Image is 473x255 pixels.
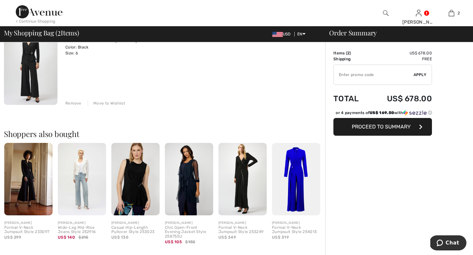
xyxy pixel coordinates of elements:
[16,5,62,18] img: 1ère Avenue
[111,221,160,226] div: [PERSON_NAME]
[65,44,163,56] div: Color: Black Size: 6
[272,32,283,37] img: US Dollar
[414,72,427,78] span: Apply
[336,110,432,116] div: or 4 payments of with
[218,143,267,215] img: Formal V-Neck Jumpsuit Style 253249
[449,9,454,17] img: My Bag
[402,19,435,26] div: [PERSON_NAME]
[218,221,267,226] div: [PERSON_NAME]
[272,221,320,226] div: [PERSON_NAME]
[333,110,432,118] div: or 4 payments ofUS$ 169.50withSezzle Click to learn more about Sezzle
[57,28,61,36] span: 2
[111,143,160,215] img: Casual Hip-Length Pullover Style 253023
[65,100,81,106] div: Remove
[16,18,56,24] div: < Continue Shopping
[165,240,182,244] span: US$ 105
[369,88,432,110] td: US$ 678.00
[430,235,466,252] iframe: Opens a widget where you can chat to one of our agents
[88,100,125,106] div: Move to Wishlist
[383,9,389,17] img: search the website
[4,143,53,215] img: Formal V-Neck Jumpsuit Style 233097
[333,50,369,56] td: Items ( )
[369,50,432,56] td: US$ 678.00
[79,234,88,240] span: $215
[333,88,369,110] td: Total
[4,130,325,138] h2: Shoppers also bought
[4,226,53,235] div: Formal V-Neck Jumpsuit Style 233097
[333,56,369,62] td: Shipping
[165,143,213,215] img: Chic Open-Front Evening Jacket Style 258753U
[403,110,427,116] img: Sezzle
[4,221,53,226] div: [PERSON_NAME]
[458,10,460,16] span: 2
[272,32,293,36] span: USD
[165,221,213,226] div: [PERSON_NAME]
[111,235,128,240] span: US$ 130
[58,226,106,235] div: Wide-Leg Mid-Rise Jeans Style 252916
[370,110,394,115] span: US$ 169.50
[352,124,411,130] span: Proceed to Summary
[58,221,106,226] div: [PERSON_NAME]
[297,32,305,36] span: EN
[272,226,320,235] div: Formal V-Neck Jumpsuit Style 254013
[416,9,421,17] img: My Info
[416,10,421,16] a: Sign In
[4,235,21,240] span: US$ 299
[58,143,106,215] img: Wide-Leg Mid-Rise Jeans Style 252916
[4,25,57,105] img: Formal V-Neck Jumpsuit Style 254123
[347,51,349,55] span: 2
[369,56,432,62] td: Free
[218,235,236,240] span: US$ 349
[333,118,432,136] button: Proceed to Summary
[165,226,213,239] div: Chic Open-Front Evening Jacket Style 258753U
[272,235,289,240] span: US$ 319
[321,29,469,36] div: Order Summary
[218,226,267,235] div: Formal V-Neck Jumpsuit Style 253249
[435,9,467,17] a: 2
[334,65,414,85] input: Promo code
[272,143,320,215] img: Formal V-Neck Jumpsuit Style 254013
[4,29,79,36] span: My Shopping Bag ( Items)
[111,226,160,235] div: Casual Hip-Length Pullover Style 253023
[58,235,75,240] span: US$ 140
[185,239,195,245] span: $150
